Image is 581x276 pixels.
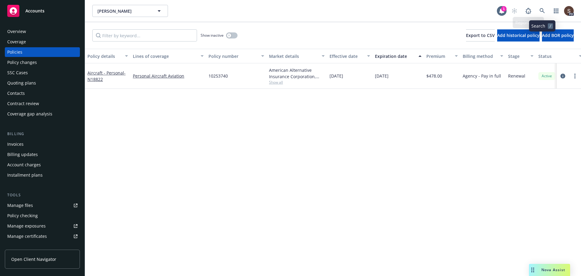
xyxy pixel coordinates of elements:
[375,73,389,79] span: [DATE]
[5,109,80,119] a: Coverage gap analysis
[541,73,553,79] span: Active
[460,49,506,63] button: Billing method
[497,32,540,38] span: Add historical policy
[7,88,25,98] div: Contacts
[7,68,28,78] div: SSC Cases
[11,256,56,262] span: Open Client Navigator
[375,53,415,59] div: Expiration date
[550,5,562,17] a: Switch app
[541,267,565,272] span: Nova Assist
[5,27,80,36] a: Overview
[497,29,540,42] button: Add historical policy
[5,201,80,210] a: Manage files
[208,53,258,59] div: Policy number
[5,242,80,251] a: Manage claims
[7,27,26,36] div: Overview
[466,29,495,42] button: Export to CSV
[5,99,80,108] a: Contract review
[508,5,520,17] a: Start snowing
[87,70,126,82] span: - N18822
[7,37,26,47] div: Coverage
[5,231,80,241] a: Manage certificates
[327,49,373,63] button: Effective date
[92,29,197,42] input: Filter by keyword...
[501,6,507,12] div: 1
[5,211,80,221] a: Policy checking
[7,58,37,67] div: Policy changes
[7,47,22,57] div: Policies
[538,53,575,59] div: Status
[5,78,80,88] a: Quoting plans
[267,49,327,63] button: Market details
[330,53,363,59] div: Effective date
[559,72,566,80] a: circleInformation
[133,53,197,59] div: Lines of coverage
[508,53,527,59] div: Stage
[25,8,44,13] span: Accounts
[87,70,126,82] a: Aircraft - Personal
[7,78,36,88] div: Quoting plans
[373,49,424,63] button: Expiration date
[206,49,267,63] button: Policy number
[424,49,460,63] button: Premium
[7,160,41,170] div: Account charges
[522,5,534,17] a: Report a Bug
[466,32,495,38] span: Export to CSV
[5,192,80,198] div: Tools
[5,47,80,57] a: Policies
[508,73,525,79] span: Renewal
[5,139,80,149] a: Invoices
[269,67,325,80] div: American Alternative Insurance Corporation, [GEOGRAPHIC_DATA] Re, Global Aerospace Inc
[564,6,574,16] img: photo
[85,49,130,63] button: Policy details
[5,131,80,137] div: Billing
[92,5,168,17] button: [PERSON_NAME]
[133,73,204,79] a: Personal Aircraft Aviation
[5,68,80,78] a: SSC Cases
[5,37,80,47] a: Coverage
[463,73,501,79] span: Agency - Pay in full
[529,264,570,276] button: Nova Assist
[5,58,80,67] a: Policy changes
[426,53,451,59] div: Premium
[5,170,80,180] a: Installment plans
[7,221,46,231] div: Manage exposures
[208,73,228,79] span: 10253740
[5,2,80,19] a: Accounts
[7,150,38,159] div: Billing updates
[97,8,150,14] span: [PERSON_NAME]
[7,109,52,119] div: Coverage gap analysis
[7,139,24,149] div: Invoices
[130,49,206,63] button: Lines of coverage
[7,201,33,210] div: Manage files
[330,73,343,79] span: [DATE]
[463,53,497,59] div: Billing method
[5,160,80,170] a: Account charges
[506,49,536,63] button: Stage
[201,33,224,38] span: Show inactive
[7,231,47,241] div: Manage certificates
[529,264,537,276] div: Drag to move
[7,170,43,180] div: Installment plans
[542,32,574,38] span: Add BOR policy
[7,99,39,108] div: Contract review
[5,221,80,231] a: Manage exposures
[269,53,318,59] div: Market details
[571,72,579,80] a: more
[87,53,121,59] div: Policy details
[269,80,325,85] span: Show all
[536,5,548,17] a: Search
[7,242,38,251] div: Manage claims
[426,73,442,79] span: $478.00
[5,150,80,159] a: Billing updates
[5,88,80,98] a: Contacts
[7,211,38,221] div: Policy checking
[542,29,574,42] button: Add BOR policy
